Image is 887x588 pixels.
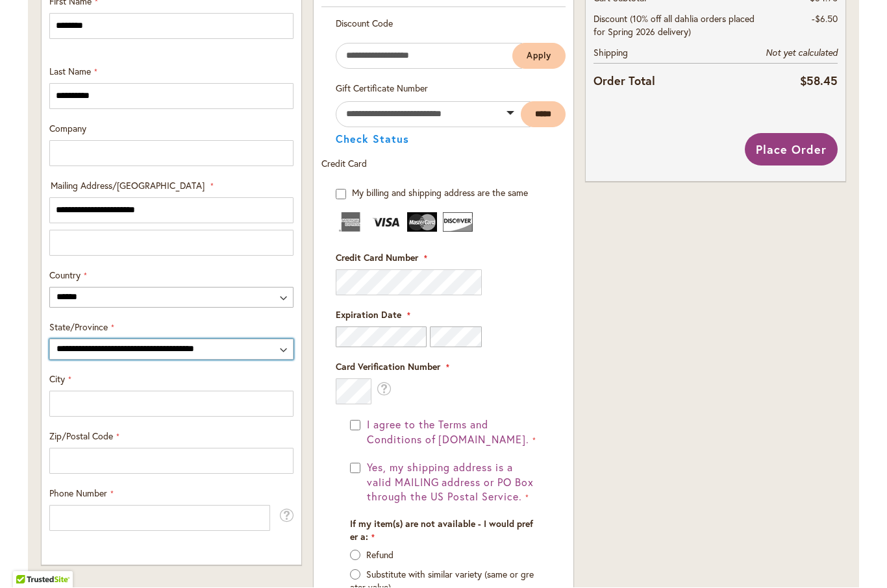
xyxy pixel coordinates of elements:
[593,13,755,38] span: Discount (10% off all dahlia orders placed for Spring 2026 delivery)
[49,321,108,334] span: State/Province
[745,134,838,166] button: Place Order
[527,51,551,62] span: Apply
[49,269,81,282] span: Country
[512,43,566,69] button: Apply
[336,18,393,30] span: Discount Code
[766,47,838,59] span: Not yet calculated
[407,213,437,232] img: MasterCard
[812,13,838,25] span: -$6.50
[51,180,205,192] span: Mailing Address/[GEOGRAPHIC_DATA]
[49,373,65,386] span: City
[49,430,113,443] span: Zip/Postal Code
[800,73,838,89] span: $58.45
[756,142,827,158] span: Place Order
[10,542,46,578] iframe: Launch Accessibility Center
[367,461,534,504] span: Yes, my shipping address is a valid MAILING address or PO Box through the US Postal Service.
[350,518,533,543] span: If my item(s) are not available - I would prefer a:
[593,71,655,90] strong: Order Total
[593,47,628,59] span: Shipping
[321,158,367,170] span: Credit Card
[352,187,528,199] span: My billing and shipping address are the same
[443,213,473,232] img: Discover
[336,213,366,232] img: American Express
[49,487,107,500] span: Phone Number
[49,66,91,78] span: Last Name
[49,123,86,135] span: Company
[336,309,401,321] span: Expiration Date
[336,252,418,264] span: Credit Card Number
[336,361,440,373] span: Card Verification Number
[371,213,401,232] img: Visa
[366,549,394,561] label: Refund
[367,418,529,447] span: I agree to the Terms and Conditions of [DOMAIN_NAME].
[336,82,428,95] span: Gift Certificate Number
[336,134,409,145] button: Check Status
